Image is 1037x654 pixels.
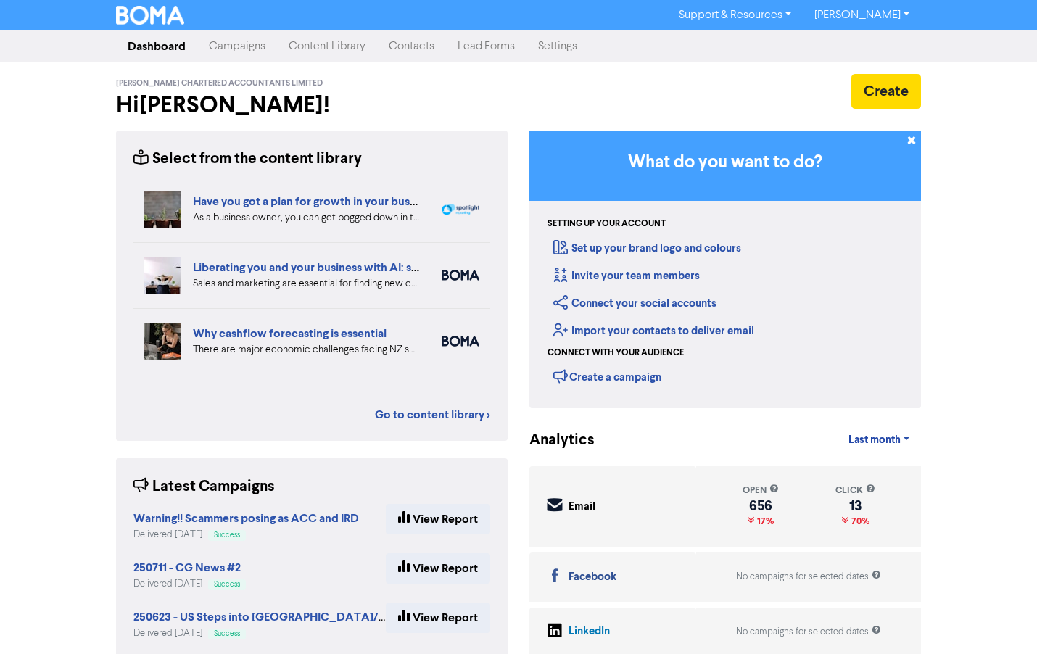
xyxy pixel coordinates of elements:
[377,32,446,61] a: Contacts
[553,269,700,283] a: Invite your team members
[736,625,881,639] div: No campaigns for selected dates
[386,504,490,534] a: View Report
[133,577,246,591] div: Delivered [DATE]
[193,210,420,225] div: As a business owner, you can get bogged down in the demands of day-to-day business. We can help b...
[553,297,716,310] a: Connect your social accounts
[193,194,441,209] a: Have you got a plan for growth in your business?
[133,476,275,498] div: Latest Campaigns
[835,484,875,497] div: click
[529,429,577,452] div: Analytics
[569,624,610,640] div: LinkedIn
[133,148,362,170] div: Select from the content library
[133,626,386,640] div: Delivered [DATE]
[736,570,881,584] div: No campaigns for selected dates
[133,610,442,624] strong: 250623 - US Steps into [GEOGRAPHIC_DATA]/Iran conflict
[133,511,359,526] strong: Warning!! Scammers posing as ACC and IRD
[569,569,616,586] div: Facebook
[116,6,184,25] img: BOMA Logo
[551,152,899,173] h3: What do you want to do?
[553,324,754,338] a: Import your contacts to deliver email
[116,91,508,119] h2: Hi [PERSON_NAME] !
[569,499,595,516] div: Email
[553,365,661,387] div: Create a campaign
[446,32,526,61] a: Lead Forms
[529,131,921,408] div: Getting Started in BOMA
[442,336,479,347] img: boma
[133,528,359,542] div: Delivered [DATE]
[964,584,1037,654] iframe: Chat Widget
[214,531,240,539] span: Success
[197,32,277,61] a: Campaigns
[133,560,241,575] strong: 250711 - CG News #2
[803,4,921,27] a: [PERSON_NAME]
[133,612,442,624] a: 250623 - US Steps into [GEOGRAPHIC_DATA]/Iran conflict
[133,563,241,574] a: 250711 - CG News #2
[848,434,901,447] span: Last month
[442,270,479,281] img: boma
[754,516,774,527] span: 17%
[375,406,490,423] a: Go to content library >
[743,484,779,497] div: open
[526,32,589,61] a: Settings
[386,603,490,633] a: View Report
[193,342,420,357] div: There are major economic challenges facing NZ small business. How can detailed cashflow forecasti...
[835,500,875,512] div: 13
[116,78,323,88] span: [PERSON_NAME] Chartered Accountants Limited
[848,516,869,527] span: 70%
[548,347,684,360] div: Connect with your audience
[193,276,420,291] div: Sales and marketing are essential for finding new customers but eat into your business time. We e...
[133,513,359,525] a: Warning!! Scammers posing as ACC and IRD
[837,426,921,455] a: Last month
[442,204,479,215] img: spotlight
[667,4,803,27] a: Support & Resources
[548,218,666,231] div: Setting up your account
[386,553,490,584] a: View Report
[193,260,508,275] a: Liberating you and your business with AI: sales and marketing
[277,32,377,61] a: Content Library
[553,241,741,255] a: Set up your brand logo and colours
[743,500,779,512] div: 656
[851,74,921,109] button: Create
[214,581,240,588] span: Success
[214,630,240,637] span: Success
[116,32,197,61] a: Dashboard
[193,326,387,341] a: Why cashflow forecasting is essential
